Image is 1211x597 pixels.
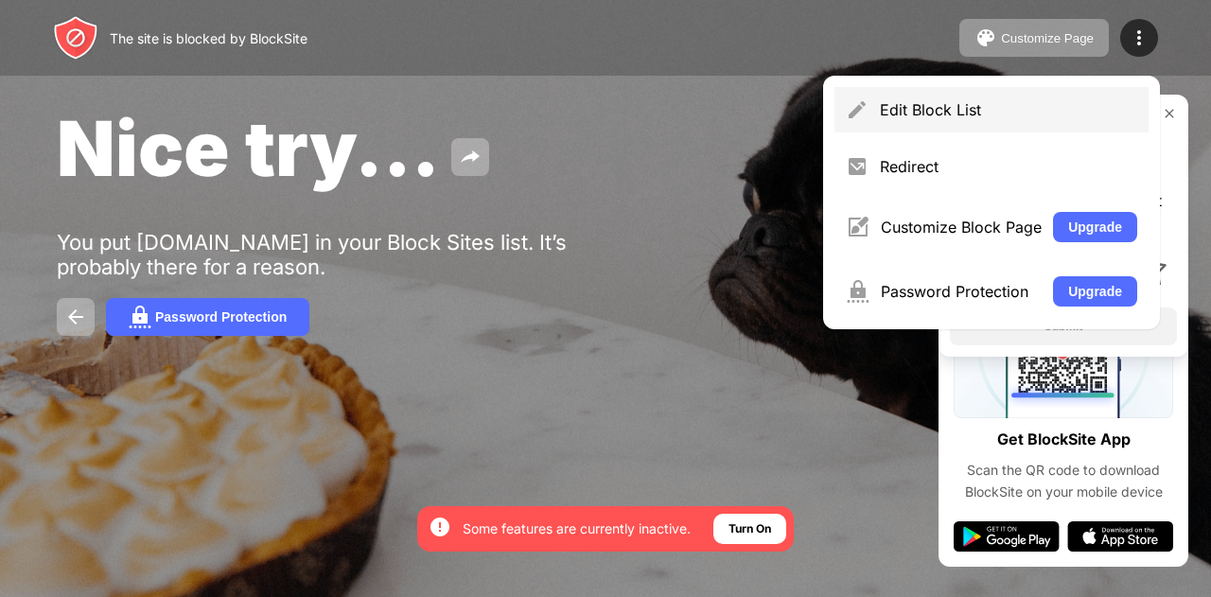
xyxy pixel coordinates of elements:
[110,30,307,46] div: The site is blocked by BlockSite
[1053,212,1137,242] button: Upgrade
[463,519,691,538] div: Some features are currently inactive.
[53,15,98,61] img: header-logo.svg
[106,298,309,336] button: Password Protection
[1001,31,1094,45] div: Customize Page
[846,216,869,238] img: menu-customize.svg
[129,306,151,328] img: password.svg
[57,230,641,279] div: You put [DOMAIN_NAME] in your Block Sites list. It’s probably there for a reason.
[880,157,1137,176] div: Redirect
[57,102,440,194] span: Nice try...
[429,516,451,538] img: error-circle-white.svg
[1128,26,1150,49] img: menu-icon.svg
[846,98,869,121] img: menu-pencil.svg
[155,309,287,325] div: Password Protection
[846,280,869,303] img: menu-password.svg
[880,100,1137,119] div: Edit Block List
[959,19,1109,57] button: Customize Page
[459,146,482,168] img: share.svg
[881,282,1042,301] div: Password Protection
[954,460,1173,502] div: Scan the QR code to download BlockSite on your mobile device
[881,218,1042,237] div: Customize Block Page
[64,306,87,328] img: back.svg
[974,26,997,49] img: pallet.svg
[997,426,1131,453] div: Get BlockSite App
[1053,276,1137,307] button: Upgrade
[846,155,869,178] img: menu-redirect.svg
[1067,521,1173,552] img: app-store.svg
[1162,106,1177,121] img: rate-us-close.svg
[954,521,1060,552] img: google-play.svg
[728,519,771,538] div: Turn On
